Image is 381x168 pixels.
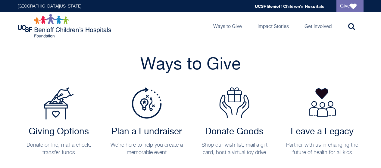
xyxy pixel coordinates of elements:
[219,87,249,118] img: Donate Goods
[18,14,113,38] img: Logo for UCSF Benioff Children's Hospitals Foundation
[255,4,324,9] a: UCSF Benioff Children's Hospitals
[132,87,162,119] img: Plan a Fundraiser
[18,4,81,8] a: [GEOGRAPHIC_DATA][US_STATE]
[44,87,74,120] img: Payment Options
[18,54,364,75] h2: Ways to Give
[108,127,185,137] h2: Plan a Fundraiser
[21,142,97,157] p: Donate online, mail a check, transfer funds
[284,127,361,137] h2: Leave a Legacy
[208,12,247,39] a: Ways to Give
[108,142,185,157] p: We're here to help you create a memorable event
[253,12,294,39] a: Impact Stories
[336,0,364,12] a: Give
[284,142,361,157] p: Partner with us in changing the future of health for all kids
[300,12,336,39] a: Get Involved
[21,127,97,137] h2: Giving Options
[196,142,273,157] p: Shop our wish list, mail a gift card, host a virtual toy drive
[196,127,273,137] h2: Donate Goods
